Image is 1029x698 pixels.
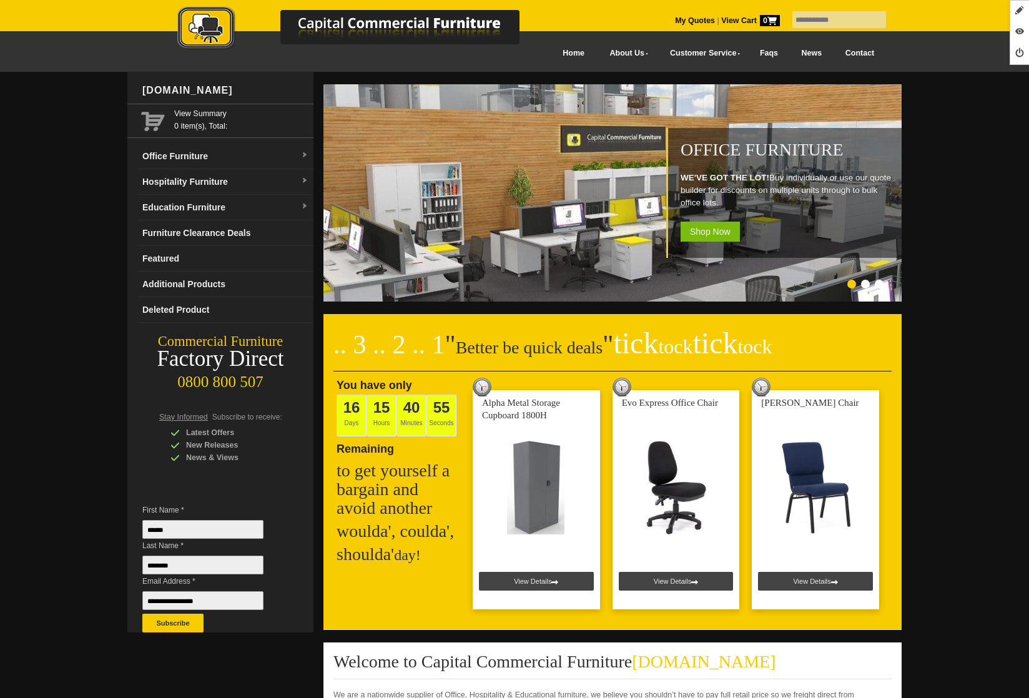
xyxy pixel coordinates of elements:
[748,39,790,67] a: Faqs
[656,39,748,67] a: Customer Service
[142,504,282,516] span: First Name *
[343,399,360,416] span: 16
[323,295,904,303] a: Office Furniture WE'VE GOT THE LOT!Buy individually or use our quote builder for discounts on mul...
[127,333,313,350] div: Commercial Furniture
[143,6,580,52] img: Capital Commercial Furniture Logo
[373,399,390,416] span: 15
[337,395,367,436] span: Days
[142,556,263,574] input: Last Name *
[737,335,772,358] span: tock
[301,177,308,185] img: dropdown
[603,330,772,359] span: "
[861,280,870,288] li: Page dot 2
[142,520,263,539] input: First Name *
[301,152,308,159] img: dropdown
[137,272,313,297] a: Additional Products
[301,203,308,210] img: dropdown
[426,395,456,436] span: Seconds
[632,652,775,671] span: [DOMAIN_NAME]
[752,378,771,396] img: tick tock deal clock
[337,438,394,455] span: Remaining
[137,144,313,169] a: Office Furnituredropdown
[337,379,412,391] span: You have only
[142,575,282,587] span: Email Address *
[142,614,204,632] button: Subscribe
[394,547,421,563] span: day!
[127,367,313,391] div: 0800 800 507
[333,652,892,679] h2: Welcome to Capital Commercial Furniture
[333,334,892,371] h2: Better be quick deals
[760,15,780,26] span: 0
[367,395,396,436] span: Hours
[433,399,450,416] span: 55
[875,280,884,288] li: Page dot 3
[681,173,769,182] strong: WE'VE GOT THE LOT!
[719,16,780,25] a: View Cart0
[170,451,289,464] div: News & Views
[473,378,491,396] img: tick tock deal clock
[337,545,461,564] h2: shoulda'
[142,539,282,552] span: Last Name *
[337,461,461,518] h2: to get yourself a bargain and avoid another
[403,399,420,416] span: 40
[790,39,834,67] a: News
[159,413,208,421] span: Stay Informed
[137,246,313,272] a: Featured
[337,522,461,541] h2: woulda', coulda',
[137,220,313,246] a: Furniture Clearance Deals
[681,172,895,209] p: Buy individually or use our quote builder for discounts on multiple units through to bulk office ...
[613,327,772,360] span: tick tick
[323,84,904,302] img: Office Furniture
[142,591,263,610] input: Email Address *
[847,280,856,288] li: Page dot 1
[170,439,289,451] div: New Releases
[445,330,456,359] span: "
[127,350,313,368] div: Factory Direct
[681,140,895,159] h1: Office Furniture
[212,413,282,421] span: Subscribe to receive:
[137,195,313,220] a: Education Furnituredropdown
[675,16,715,25] a: My Quotes
[613,378,631,396] img: tick tock deal clock
[596,39,656,67] a: About Us
[137,72,313,109] div: [DOMAIN_NAME]
[137,169,313,195] a: Hospitality Furnituredropdown
[681,222,740,242] span: Shop Now
[170,426,289,439] div: Latest Offers
[396,395,426,436] span: Minutes
[834,39,886,67] a: Contact
[137,297,313,323] a: Deleted Product
[658,335,692,358] span: tock
[333,330,445,359] span: .. 3 .. 2 .. 1
[174,107,308,130] span: 0 item(s), Total:
[721,16,780,25] strong: View Cart
[174,107,308,120] a: View Summary
[143,6,580,56] a: Capital Commercial Furniture Logo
